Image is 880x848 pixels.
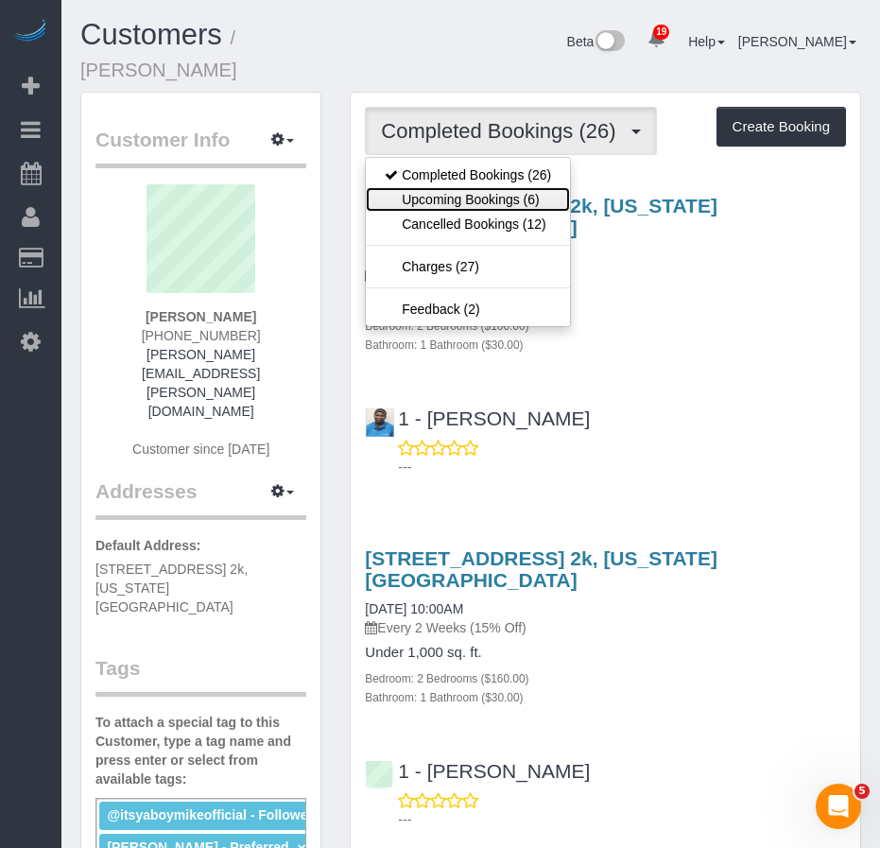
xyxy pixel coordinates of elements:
a: Cancelled Bookings (12) [366,212,570,236]
legend: Customer Info [95,126,306,168]
span: @itsyaboymikeofficial - Follower [107,807,312,822]
button: Completed Bookings (26) [365,107,656,155]
p: --- [398,810,846,829]
a: [PERSON_NAME] [738,34,856,49]
iframe: Intercom live chat [816,784,861,829]
p: --- [398,458,846,476]
a: Help [688,34,725,49]
a: Completed Bookings (26) [366,163,570,187]
p: Every 2 Weeks (15% Off) [365,618,846,637]
small: Bedroom: 2 Bedrooms ($160.00) [365,672,528,685]
label: Default Address: [95,536,201,555]
strong: [PERSON_NAME] [146,309,256,324]
a: Feedback (2) [366,297,570,321]
span: 5 [854,784,870,799]
p: Every 2 Weeks (15% Off) [365,266,846,285]
a: 1 - [PERSON_NAME] [365,407,590,429]
small: Bathroom: 1 Bathroom ($30.00) [365,691,523,704]
a: Beta [567,34,626,49]
button: Create Booking [716,107,846,147]
a: [STREET_ADDRESS] 2k, [US_STATE][GEOGRAPHIC_DATA] [365,547,717,591]
img: 1 - Noufoh Sodandji [366,408,394,437]
legend: Tags [95,654,306,697]
h4: Under 1,000 sq. ft. [365,292,846,308]
span: [PHONE_NUMBER] [142,328,261,343]
h4: Under 1,000 sq. ft. [365,645,846,661]
a: [DATE] 10:00AM [365,601,463,616]
small: Bedroom: 2 Bedrooms ($160.00) [365,320,528,333]
a: 1 - [PERSON_NAME] [365,760,590,782]
a: [PERSON_NAME][EMAIL_ADDRESS][PERSON_NAME][DOMAIN_NAME] [142,347,260,419]
a: Charges (27) [366,254,570,279]
img: Automaid Logo [11,19,49,45]
img: New interface [594,30,625,55]
a: Upcoming Bookings (6) [366,187,570,212]
label: To attach a special tag to this Customer, type a tag name and press enter or select from availabl... [95,713,306,788]
small: Bathroom: 1 Bathroom ($30.00) [365,338,523,352]
a: Customers [80,18,222,51]
span: Completed Bookings (26) [381,119,625,143]
a: 19 [638,19,675,61]
span: [STREET_ADDRESS] 2k, [US_STATE][GEOGRAPHIC_DATA] [95,562,248,614]
span: Customer since [DATE] [132,441,269,457]
span: 19 [653,25,669,40]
